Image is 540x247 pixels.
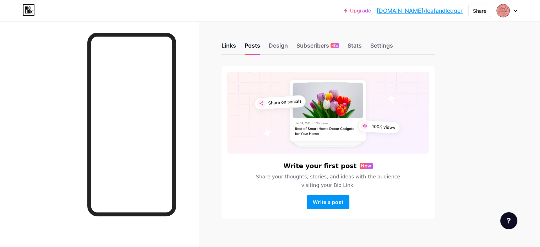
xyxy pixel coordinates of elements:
[307,195,349,209] button: Write a post
[332,43,338,48] span: NEW
[370,41,393,54] div: Settings
[377,6,463,15] a: [DOMAIN_NAME]/leafandledger
[313,199,343,205] span: Write a post
[296,41,339,54] div: Subscribers
[361,163,371,169] span: New
[344,8,371,14] a: Upgrade
[496,4,510,17] img: leafandledger
[283,162,356,170] h6: Write your first post
[222,41,236,54] div: Links
[348,41,362,54] div: Stats
[473,7,486,15] div: Share
[247,172,409,189] span: Share your thoughts, stories, and ideas with the audience visiting your Bio Link.
[245,41,260,54] div: Posts
[269,41,288,54] div: Design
